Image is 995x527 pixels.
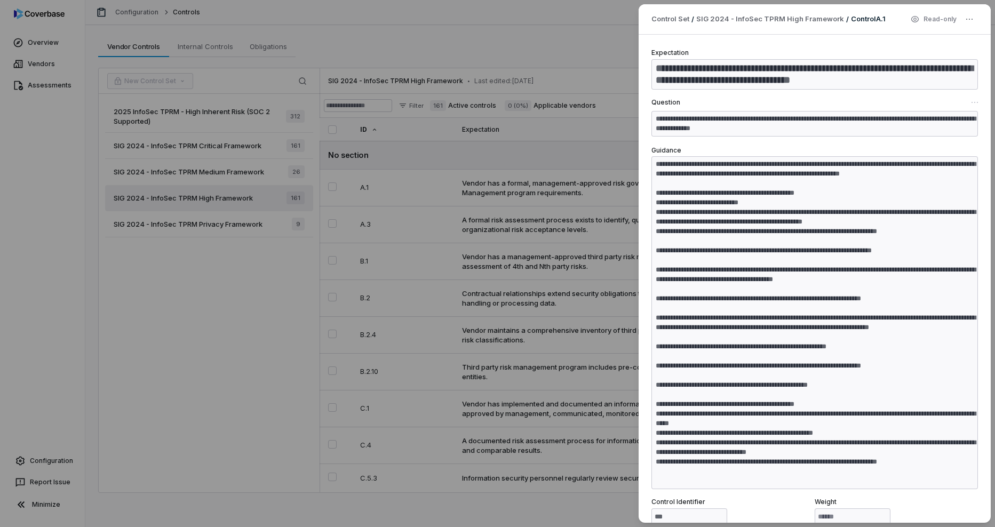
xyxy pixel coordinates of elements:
[911,15,957,23] div: Read-only
[696,14,844,25] a: SIG 2024 - InfoSec TPRM High Framework
[651,49,689,57] label: Expectation
[846,14,849,24] p: /
[815,498,978,506] label: Weight
[691,14,694,24] p: /
[651,14,689,25] span: Control Set
[651,146,681,154] label: Guidance
[851,14,886,23] span: Control A.1
[651,498,815,506] label: Control Identifier
[651,98,680,107] label: Question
